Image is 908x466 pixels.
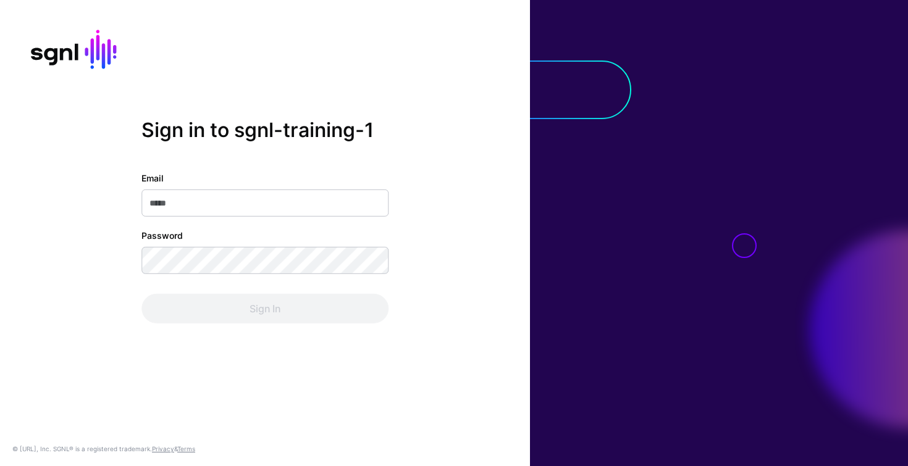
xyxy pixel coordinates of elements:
a: Privacy [152,445,174,452]
label: Password [141,229,183,242]
a: Terms [177,445,195,452]
h2: Sign in to sgnl-training-1 [141,118,389,141]
label: Email [141,172,164,185]
div: © [URL], Inc. SGNL® is a registered trademark. & [12,444,195,454]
